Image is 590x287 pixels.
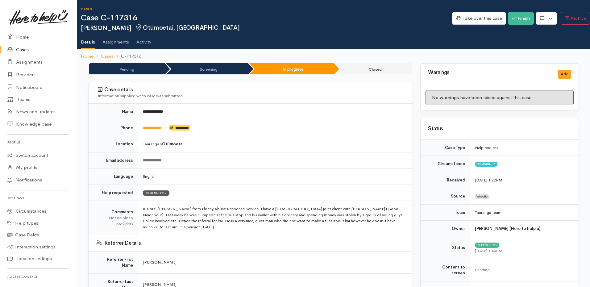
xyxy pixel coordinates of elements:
[114,53,141,60] li: C-117316
[143,190,169,195] span: FOOD SUPPORT
[470,140,579,156] td: Help request
[475,162,497,167] span: Community
[81,31,95,49] a: Details
[561,12,590,25] button: Archive
[475,248,571,254] div: [DATE] 1:40PM
[96,215,133,227] div: Not visible to providers
[89,104,138,120] td: Name
[89,185,138,201] td: Help requested
[77,49,590,64] nav: breadcrumb
[421,237,470,259] td: Status
[81,53,93,60] a: Home
[7,272,69,281] h6: Access control
[475,177,502,183] time: [DATE] 1:22PM
[81,7,452,11] h6: Cases
[96,240,405,246] h3: Referrer Details
[89,63,165,74] li: Pending
[89,120,138,136] td: Phone
[89,136,138,152] td: Location
[89,201,138,235] td: Comments
[136,31,151,48] a: Activity
[475,194,489,199] span: Website
[421,259,470,281] td: Consent to screen
[475,226,540,231] b: [PERSON_NAME] (Here to help u)
[7,138,69,147] h6: Profile
[89,152,138,168] td: Email address
[452,12,506,25] button: Take over this case
[101,53,114,60] a: Cases
[162,141,183,147] b: Otūmoetai
[7,194,69,202] h6: Settings
[249,63,334,74] li: In progress
[166,63,248,74] li: Screening
[558,70,571,79] button: Add
[428,70,551,76] h3: Warnings
[143,260,177,265] span: [PERSON_NAME]
[421,140,470,156] td: Case Type
[421,188,470,205] td: Source
[335,63,412,74] li: Closed
[138,201,413,235] td: Kia ora, [PERSON_NAME] from Elderly Abuse Response Service. I have a [DEMOGRAPHIC_DATA] joint cli...
[428,126,571,132] h3: Status
[102,31,129,48] a: Assignments
[81,24,452,31] h2: [PERSON_NAME]
[98,93,405,99] div: Information supplied when case was submitted
[421,156,470,172] td: Circumstance
[426,90,574,105] div: No warnings have been raised against this case
[508,12,534,25] button: Finish
[475,243,499,247] span: In progress
[421,221,470,237] td: Owner
[89,168,138,185] td: Language
[81,14,452,23] h1: Case C-117316
[475,267,571,273] div: Pending
[143,141,183,147] span: Tauranga »
[421,204,470,221] td: Team
[135,24,239,31] span: Otūmoetai, [GEOGRAPHIC_DATA]
[89,251,138,273] td: Referrer First Name
[421,172,470,188] td: Received
[98,87,405,93] h3: Case details
[475,210,501,215] span: Tauranga team
[143,282,177,287] span: [PERSON_NAME]
[138,168,413,185] td: English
